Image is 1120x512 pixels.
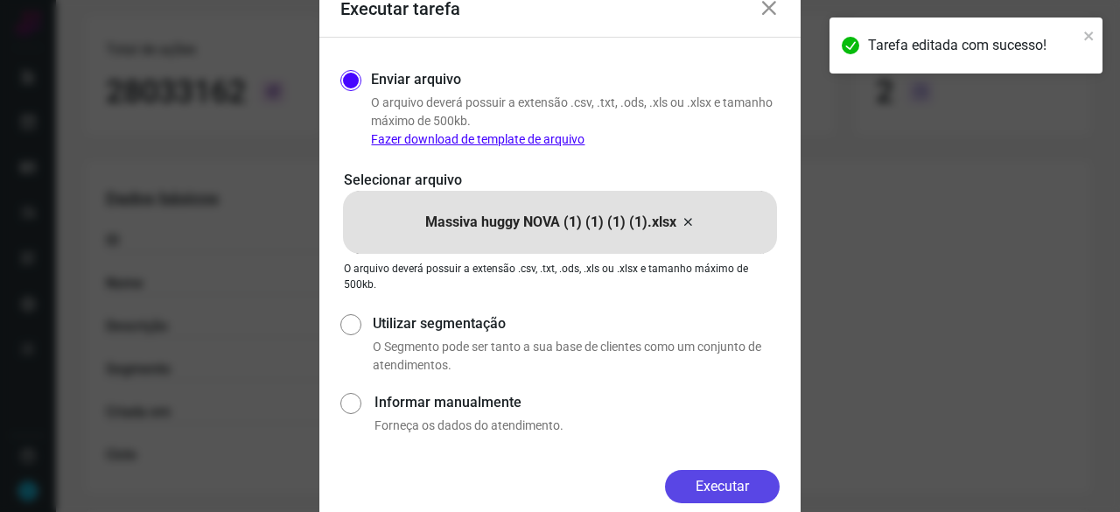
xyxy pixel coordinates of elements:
label: Informar manualmente [374,392,780,413]
p: O arquivo deverá possuir a extensão .csv, .txt, .ods, .xls ou .xlsx e tamanho máximo de 500kb. [344,261,776,292]
button: close [1083,25,1095,46]
p: Forneça os dados do atendimento. [374,417,780,435]
label: Utilizar segmentação [373,313,780,334]
label: Enviar arquivo [371,69,461,90]
p: O Segmento pode ser tanto a sua base de clientes como um conjunto de atendimentos. [373,338,780,375]
p: O arquivo deverá possuir a extensão .csv, .txt, .ods, .xls ou .xlsx e tamanho máximo de 500kb. [371,94,780,149]
p: Massiva huggy NOVA (1) (1) (1) (1).xlsx [425,212,676,233]
button: Executar [665,470,780,503]
a: Fazer download de template de arquivo [371,132,584,146]
p: Selecionar arquivo [344,170,776,191]
div: Tarefa editada com sucesso! [868,35,1078,56]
